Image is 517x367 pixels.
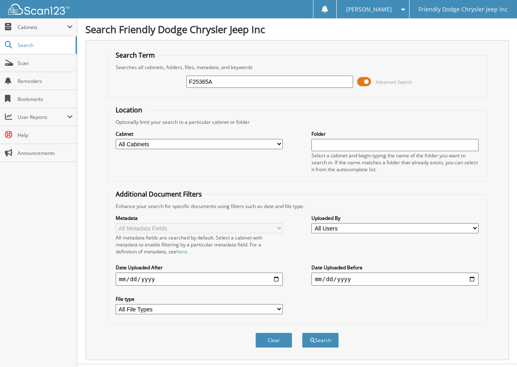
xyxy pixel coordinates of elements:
div: All metadata fields are searched by default. Select a cabinet with metadata to enable filtering b... [116,234,283,255]
label: Cabinet [116,130,283,137]
span: [PERSON_NAME] [346,7,392,12]
span: User Reports [18,114,67,121]
label: Date Uploaded Before [311,264,479,271]
div: Select a cabinet and begin typing the name of the folder you want to search in. If the name match... [311,152,479,173]
label: Folder [311,130,479,137]
legend: Additional Document Filters [112,190,206,199]
a: here [177,248,187,255]
span: Advanced Search [376,79,412,85]
legend: Location [112,105,146,114]
div: Enhance your search for specific documents using filters such as date and file type. [112,203,483,210]
label: Metadata [116,215,283,222]
div: Searches all cabinets, folders, files, metadata, and keywords [112,64,483,71]
span: Friendly Dodge Chrysler Jeep Inc [419,7,508,12]
span: Scan [18,60,73,67]
span: Bookmarks [18,96,73,103]
label: Date Uploaded After [116,264,283,271]
button: Search [302,333,339,348]
input: end [311,273,479,286]
span: Announcements [18,150,73,157]
label: Uploaded By [311,215,479,222]
img: scan123-logo-white.svg [8,4,69,15]
legend: Search Term [112,51,159,60]
span: Search [18,42,72,49]
button: Clear [255,333,292,348]
div: Optionally limit your search to a particular cabinet or folder [112,119,483,125]
label: File type [116,295,283,302]
h1: Search Friendly Dodge Chrysler Jeep Inc [85,22,509,36]
span: Reminders [18,78,73,85]
span: Cabinets [18,24,67,31]
input: start [116,273,283,286]
span: Help [18,132,73,139]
